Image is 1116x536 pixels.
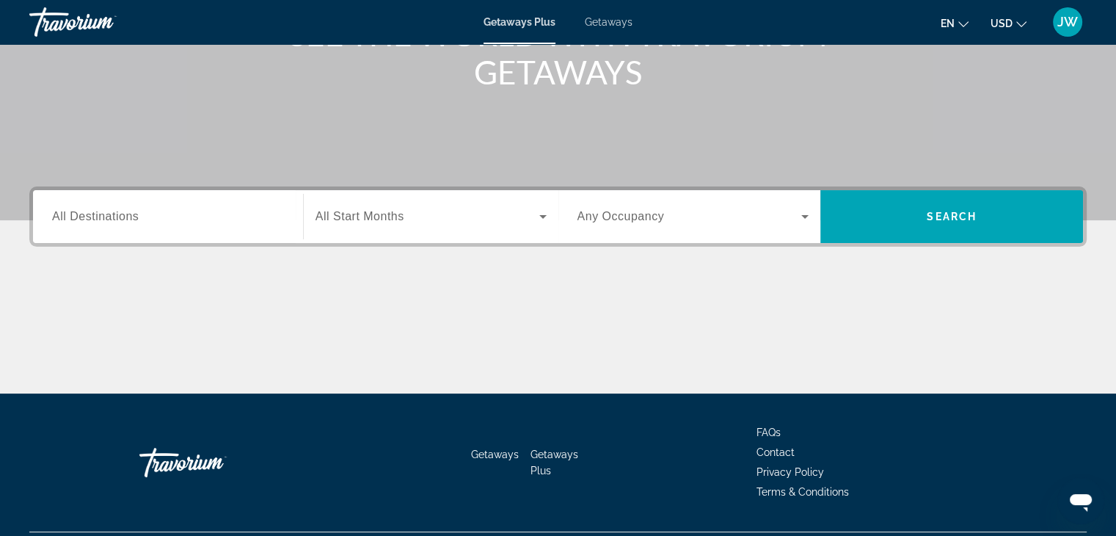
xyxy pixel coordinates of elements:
span: All Destinations [52,210,139,222]
a: Getaways Plus [484,16,555,28]
a: Getaways [585,16,632,28]
a: Travorium [139,441,286,485]
span: All Start Months [316,210,404,222]
button: User Menu [1048,7,1087,37]
div: Search widget [33,190,1083,243]
span: USD [991,18,1013,29]
button: Change currency [991,12,1026,34]
a: Terms & Conditions [756,486,849,498]
span: Search [927,211,977,222]
button: Search [820,190,1083,243]
a: Getaways Plus [530,449,578,477]
iframe: Button to launch messaging window [1057,477,1104,524]
a: Privacy Policy [756,466,824,478]
button: Change language [941,12,969,34]
a: Contact [756,446,795,458]
span: JW [1057,15,1078,29]
span: en [941,18,955,29]
a: Travorium [29,3,176,41]
span: Any Occupancy [577,210,665,222]
a: FAQs [756,427,781,438]
a: Getaways [471,449,519,460]
h1: SEE THE WORLD WITH TRAVORIUM GETAWAYS [283,15,834,91]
